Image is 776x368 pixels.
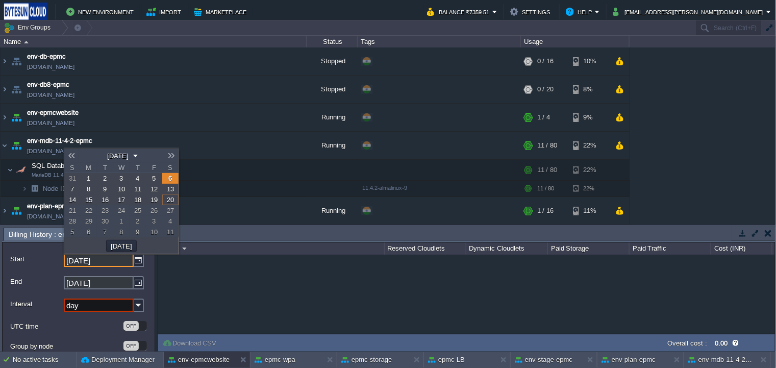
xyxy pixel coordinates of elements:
span: 25 [134,207,141,214]
span: [DOMAIN_NAME] [27,146,74,156]
a: 24 [113,205,130,216]
a: 28 [64,216,81,227]
button: [EMAIL_ADDRESS][PERSON_NAME][DOMAIN_NAME] [613,6,766,18]
a: [DOMAIN_NAME] [27,118,74,128]
td: The date in this field must be equal to or before 20-09-2025 [97,216,113,227]
span: env-mdb-11-4-2-epmc [27,136,92,146]
button: env-plan-epmc [602,355,656,365]
a: 26 [146,205,162,216]
div: 11 / 80 [537,181,554,197]
a: SQL DatabasesMariaDB 11.4.2 [31,162,80,169]
span: T [97,163,113,173]
td: The date in this field must be equal to or before 20-09-2025 [162,205,179,216]
a: env-db-epmc [27,52,66,62]
img: AMDAwAAAACH5BAEAAAAALAAAAAABAAEAAAICRAEAOw== [9,76,23,103]
td: The date in this field must be equal to or before 20-09-2025 [130,205,146,216]
span: env-epmcwebsite [27,108,79,118]
span: 23 [102,207,109,214]
span: 29 [85,217,92,225]
button: epmc-wpa [255,355,295,365]
div: Paid Traffic [630,242,711,255]
button: New Environment [66,6,137,18]
span: 26 [151,207,158,214]
span: 5 [153,175,156,182]
span: F [146,163,162,173]
a: 3 [146,216,162,227]
td: The date in this field must be equal to or before 20-09-2025 [146,227,162,237]
div: 0 / 20 [537,76,554,103]
a: 5 [64,227,81,237]
div: Reserved Cloudlets [385,242,466,255]
span: 15 [85,196,92,204]
span: W [113,163,130,173]
span: 14 [69,196,76,204]
a: 30 [97,216,113,227]
button: [DATE] [104,151,132,160]
td: The date in this field must be equal to or before 20-09-2025 [64,205,81,216]
label: Overall cost : [668,339,708,347]
a: 2 [97,173,113,184]
span: 9 [104,185,107,193]
span: S [64,163,81,173]
img: AMDAwAAAACH5BAEAAAAALAAAAAABAAEAAAICRAEAOw== [1,76,9,103]
td: Today [162,194,179,205]
label: 0.00 [715,339,728,347]
a: Node ID:211817 [42,184,92,193]
img: AMDAwAAAACH5BAEAAAAALAAAAAABAAEAAAICRAEAOw== [7,160,13,180]
div: Status [307,36,357,47]
span: T [130,163,146,173]
img: AMDAwAAAACH5BAEAAAAALAAAAAABAAEAAAICRAEAOw== [1,104,9,131]
img: AMDAwAAAACH5BAEAAAAALAAAAAABAAEAAAICRAEAOw== [24,41,29,43]
td: The date in this field must be equal to or before 20-09-2025 [146,216,162,227]
a: [DOMAIN_NAME] [27,211,74,222]
a: 2 [130,216,146,227]
span: 3 [120,175,123,182]
div: 9% [573,104,606,131]
a: 29 [81,216,97,227]
label: Interval [10,299,63,309]
span: 17 [118,196,125,204]
span: 12 [151,185,158,193]
img: AMDAwAAAACH5BAEAAAAALAAAAAABAAEAAAICRAEAOw== [9,47,23,75]
a: 31 [64,173,81,184]
span: 8 [120,228,123,236]
img: AMDAwAAAACH5BAEAAAAALAAAAAABAAEAAAICRAEAOw== [28,181,42,197]
span: 13 [167,185,174,193]
label: End [10,276,63,287]
div: Paid Storage [548,242,629,255]
button: Download CSV [162,338,220,348]
td: The date in this field must be equal to or before 20-09-2025 [130,216,146,227]
div: Cost (INR) [712,242,772,255]
span: 24 [118,207,125,214]
button: Import [146,6,185,18]
td: The date in this field must be equal to or before 20-09-2025 [113,205,130,216]
div: OFF [123,341,139,351]
span: 30 [102,217,109,225]
td: The date in this field must be equal to or before 20-09-2025 [81,205,97,216]
span: 11 [167,228,174,236]
div: 22% [573,160,606,180]
span: 6 [169,175,172,182]
div: 11% [573,197,606,225]
div: Running [307,197,358,225]
div: 11 / 80 [537,160,557,180]
a: 15 [81,194,97,205]
a: 18 [130,194,146,205]
span: 4 [169,217,172,225]
img: AMDAwAAAACH5BAEAAAAALAAAAAABAAEAAAICRAEAOw== [14,160,28,180]
span: Node ID: [43,185,69,192]
span: 2 [104,175,107,182]
span: 20 [167,196,174,204]
a: 21 [64,205,81,216]
span: [DOMAIN_NAME] [27,90,74,100]
img: AMDAwAAAACH5BAEAAAAALAAAAAABAAEAAAICRAEAOw== [1,132,9,159]
td: The date in this field must be equal to or before 20-09-2025 [64,216,81,227]
span: 2 [136,217,140,225]
a: 22 [81,205,97,216]
a: 7 [64,184,81,194]
span: SQL Databases [31,161,80,170]
a: env-plan-epmc [27,201,71,211]
span: 5 [71,228,74,236]
span: 31 [69,175,76,182]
